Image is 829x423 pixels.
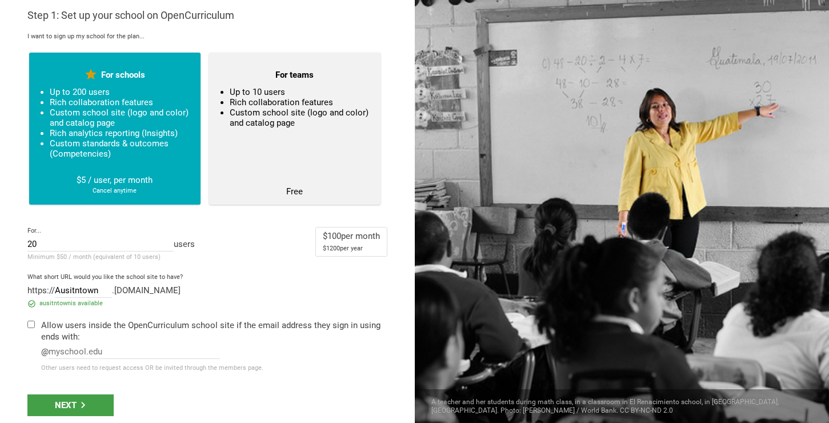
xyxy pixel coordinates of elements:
[27,33,387,41] div: I want to sign up my school for the plan...
[49,346,220,359] input: myschool.edu
[50,87,190,97] li: Up to 200 users
[41,362,387,374] div: Other users need to request access OR be invited through the members page.
[323,243,380,254] div: $ 1200 per year
[27,273,387,281] div: What short URL would you like the school site to have?
[27,394,114,416] div: Next
[41,346,387,359] div: @
[50,97,190,107] li: Rich collaboration features
[219,63,370,87] div: For teams
[27,239,174,252] input: number of users (teachers + admins)
[27,227,195,235] div: For...
[27,238,195,250] div: users
[230,107,370,128] li: Custom school site (logo and color) and catalog page
[39,185,190,197] div: Cancel anytime
[50,128,190,138] li: Rich analytics reporting (Insights)
[219,186,370,197] div: Free
[41,320,387,342] div: Allow users inside the OpenCurriculum school site if the email address they sign in using ends with:
[27,250,195,263] div: Minimum $50 / month (equivalent of 10 users)
[55,285,112,298] input: myschool
[230,87,370,97] li: Up to 10 users
[29,53,201,205] button: For schoolsUp to 200 usersRich collaboration featuresCustom school site (logo and color) and cata...
[39,175,190,185] div: $5 / user, per month
[323,229,380,243] div: $ 100 per month
[27,9,387,22] h3: Step 1: Set up your school on OpenCurriculum
[50,138,190,159] li: Custom standards & outcomes (Competencies)
[50,107,190,128] li: Custom school site (logo and color) and catalog page
[230,97,370,107] li: Rich collaboration features
[27,285,387,298] div: https:// .[DOMAIN_NAME]
[209,53,381,205] button: For teamsUp to 10 usersRich collaboration featuresCustom school site (logo and color) and catalog...
[39,63,190,87] div: For schools
[27,298,387,309] div: ausitntown is available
